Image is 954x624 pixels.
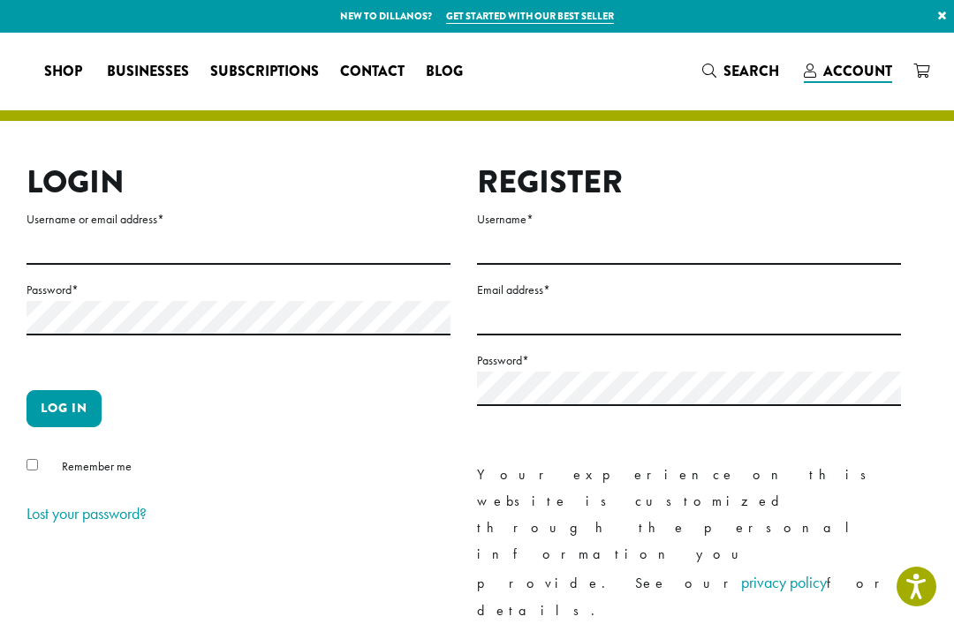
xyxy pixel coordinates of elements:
a: privacy policy [741,572,827,592]
span: Remember me [62,458,132,474]
label: Username [477,208,901,230]
p: Your experience on this website is customized through the personal information you provide. See o... [477,462,901,624]
label: Password [26,279,450,301]
label: Password [477,350,901,372]
label: Username or email address [26,208,450,230]
span: Search [723,61,779,81]
span: Blog [426,61,463,83]
span: Shop [44,61,82,83]
label: Email address [477,279,901,301]
a: Lost your password? [26,503,147,523]
button: Log in [26,390,102,427]
span: Contact [340,61,405,83]
h2: Login [26,163,450,201]
h2: Register [477,163,901,201]
span: Account [823,61,892,81]
span: Subscriptions [210,61,319,83]
span: Businesses [107,61,189,83]
a: Get started with our best seller [446,9,614,24]
a: Search [692,56,793,86]
a: Shop [34,57,96,86]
